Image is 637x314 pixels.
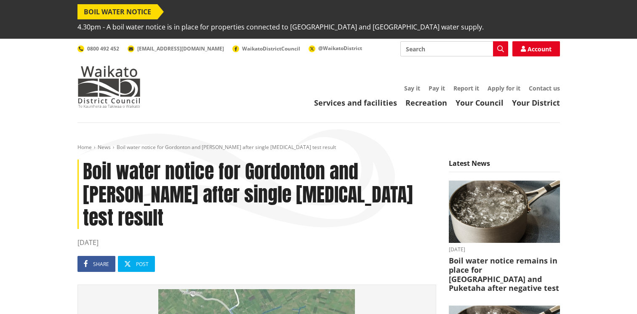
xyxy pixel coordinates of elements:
[449,256,560,293] h3: Boil water notice remains in place for [GEOGRAPHIC_DATA] and Puketaha after negative test
[429,84,445,92] a: Pay it
[137,45,224,52] span: [EMAIL_ADDRESS][DOMAIN_NAME]
[512,41,560,56] a: Account
[87,45,119,52] span: 0800 492 452
[77,144,92,151] a: Home
[93,261,109,268] span: Share
[488,84,520,92] a: Apply for it
[456,98,504,108] a: Your Council
[314,98,397,108] a: Services and facilities
[77,160,436,229] h1: Boil water notice for Gordonton and [PERSON_NAME] after single [MEDICAL_DATA] test result
[128,45,224,52] a: [EMAIL_ADDRESS][DOMAIN_NAME]
[136,261,149,268] span: Post
[77,66,141,108] img: Waikato District Council - Te Kaunihera aa Takiwaa o Waikato
[404,84,420,92] a: Say it
[77,4,157,19] span: BOIL WATER NOTICE
[232,45,300,52] a: WaikatoDistrictCouncil
[449,181,560,243] img: boil water notice
[529,84,560,92] a: Contact us
[405,98,447,108] a: Recreation
[512,98,560,108] a: Your District
[449,160,560,172] h5: Latest News
[449,247,560,252] time: [DATE]
[77,256,115,272] a: Share
[309,45,362,52] a: @WaikatoDistrict
[77,45,119,52] a: 0800 492 452
[77,144,560,151] nav: breadcrumb
[453,84,479,92] a: Report it
[449,181,560,293] a: boil water notice gordonton puketaha [DATE] Boil water notice remains in place for [GEOGRAPHIC_DA...
[77,19,484,35] span: 4.30pm - A boil water notice is in place for properties connected to [GEOGRAPHIC_DATA] and [GEOGR...
[117,144,336,151] span: Boil water notice for Gordonton and [PERSON_NAME] after single [MEDICAL_DATA] test result
[98,144,111,151] a: News
[400,41,508,56] input: Search input
[118,256,155,272] a: Post
[77,237,436,247] time: [DATE]
[242,45,300,52] span: WaikatoDistrictCouncil
[318,45,362,52] span: @WaikatoDistrict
